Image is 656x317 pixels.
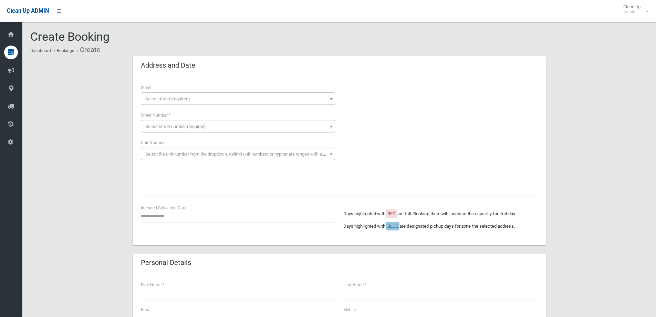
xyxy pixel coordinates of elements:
a: Dashboard [30,48,51,53]
span: Select street number (required) [145,124,206,129]
span: Select street (required) [145,96,190,101]
span: BLUE [387,224,398,229]
header: Personal Details [133,256,199,269]
span: Select the unit number from the dropdown, delimit unit numbers or hyphenate ranges with a comma [145,151,338,157]
a: Bookings [57,48,74,53]
p: Days highlighted with are designated pickup days for zone the selected address. [343,222,538,230]
p: Days highlighted with are full. Booking them will increase the capacity for that day. [343,210,538,218]
span: RED [387,211,396,216]
header: Address and Date [133,59,204,72]
span: Clean Up ADMIN [7,8,49,14]
span: Create Booking [30,30,110,43]
small: Admin [623,9,641,14]
li: Create [75,43,101,56]
span: Clean Up [620,4,647,14]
